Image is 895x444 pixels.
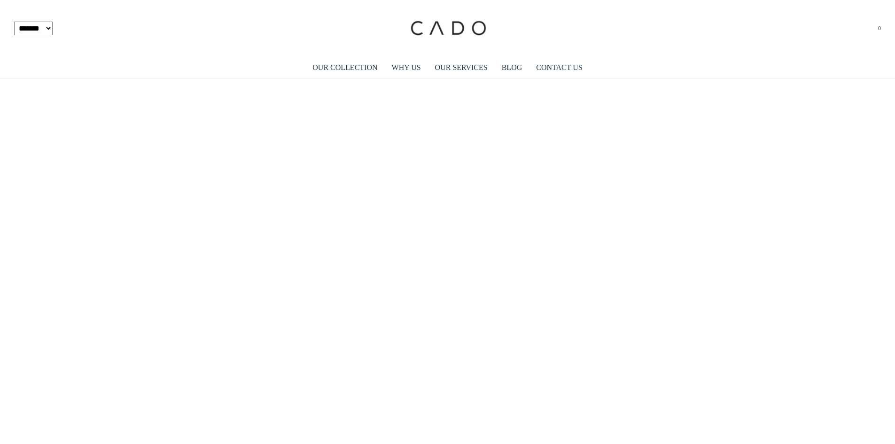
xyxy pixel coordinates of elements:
[435,57,488,78] a: OUR SERVICES
[502,57,522,78] a: BLOG
[878,25,881,31] span: 0
[536,57,582,78] a: CONTACT US
[857,30,863,31] button: Open search bar
[312,57,377,78] a: OUR COLLECTION
[408,7,488,50] img: cadogifting
[877,24,881,33] a: 0
[392,57,421,78] a: WHY US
